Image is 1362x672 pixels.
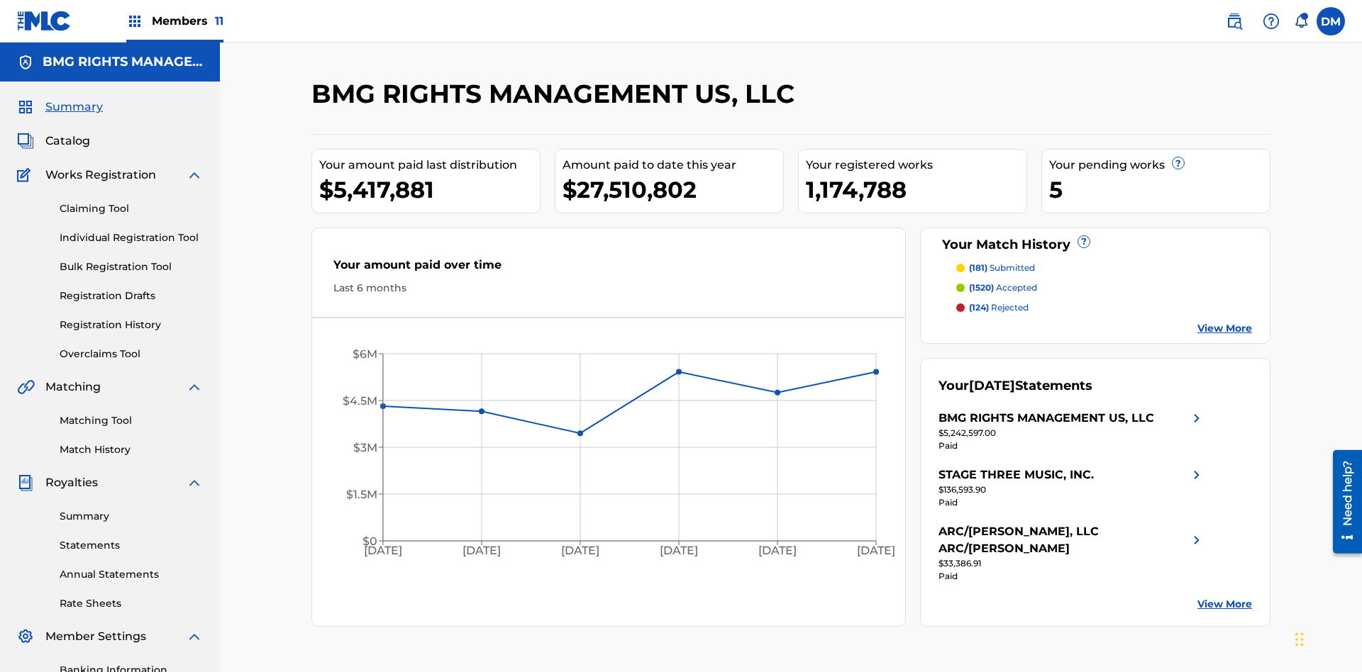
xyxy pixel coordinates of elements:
[45,628,146,645] span: Member Settings
[1197,321,1252,336] a: View More
[45,133,90,150] span: Catalog
[60,230,203,245] a: Individual Registration Tool
[1317,7,1345,35] div: User Menu
[364,544,402,558] tspan: [DATE]
[45,99,103,116] span: Summary
[60,538,203,553] a: Statements
[939,523,1188,557] div: ARC/[PERSON_NAME], LLC ARC/[PERSON_NAME]
[1257,7,1285,35] div: Help
[939,410,1154,427] div: BMG RIGHTS MANAGEMENT US, LLC
[969,302,989,313] span: (124)
[561,544,599,558] tspan: [DATE]
[939,557,1205,570] div: $33,386.91
[215,14,223,28] span: 11
[17,133,90,150] a: CatalogCatalog
[939,466,1205,509] a: STAGE THREE MUSIC, INC.right chevron icon$136,593.90Paid
[17,99,34,116] img: Summary
[60,259,203,274] a: Bulk Registration Tool
[43,54,203,70] h5: BMG RIGHTS MANAGEMENT US, LLC
[17,628,34,645] img: Member Settings
[1294,14,1308,28] div: Notifications
[60,596,203,611] a: Rate Sheets
[969,262,1035,274] p: submitted
[563,157,783,174] div: Amount paid to date this year
[45,379,101,396] span: Matching
[758,544,797,558] tspan: [DATE]
[60,289,203,303] a: Registration Drafts
[969,282,994,293] span: (1520)
[563,174,783,206] div: $27,510,802
[956,281,1253,294] a: (1520) accepted
[362,534,377,548] tspan: $0
[969,378,1015,393] span: [DATE]
[1078,236,1090,247] span: ?
[969,301,1029,314] p: rejected
[343,394,377,408] tspan: $4.5M
[17,167,35,184] img: Works Registration
[1197,597,1252,612] a: View More
[1188,523,1205,557] img: right chevron icon
[939,439,1205,452] div: Paid
[60,509,203,524] a: Summary
[353,347,377,361] tspan: $6M
[311,78,802,110] h2: BMG RIGHTS MANAGEMENT US, LLC
[939,376,1092,396] div: Your Statements
[186,628,203,645] img: expand
[939,466,1094,483] div: STAGE THREE MUSIC, INC.
[17,379,35,396] img: Matching
[806,157,1026,174] div: Your registered works
[45,167,156,184] span: Works Registration
[60,442,203,457] a: Match History
[60,413,203,428] a: Matching Tool
[806,174,1026,206] div: 1,174,788
[969,281,1037,294] p: accepted
[346,488,377,501] tspan: $1.5M
[17,474,34,491] img: Royalties
[186,474,203,491] img: expand
[1173,157,1184,169] span: ?
[939,496,1205,509] div: Paid
[939,410,1205,452] a: BMG RIGHTS MANAGEMENT US, LLCright chevron icon$5,242,597.00Paid
[660,544,698,558] tspan: [DATE]
[1263,13,1280,30] img: help
[17,133,34,150] img: Catalog
[45,474,98,491] span: Royalties
[463,544,501,558] tspan: [DATE]
[939,427,1205,439] div: $5,242,597.00
[969,262,987,273] span: (181)
[319,174,540,206] div: $5,417,881
[956,301,1253,314] a: (124) rejected
[1188,466,1205,483] img: right chevron icon
[152,13,223,29] span: Members
[186,379,203,396] img: expand
[17,54,34,71] img: Accounts
[333,257,884,281] div: Your amount paid over time
[60,567,203,582] a: Annual Statements
[956,262,1253,274] a: (181) submitted
[333,281,884,296] div: Last 6 months
[1291,604,1362,672] iframe: Chat Widget
[939,235,1253,254] div: Your Match History
[186,167,203,184] img: expand
[939,483,1205,496] div: $136,593.90
[1226,13,1243,30] img: search
[60,201,203,216] a: Claiming Tool
[60,347,203,362] a: Overclaims Tool
[353,441,377,454] tspan: $3M
[1322,444,1362,561] iframe: Resource Center
[1049,174,1270,206] div: 5
[1188,410,1205,427] img: right chevron icon
[939,570,1205,583] div: Paid
[60,318,203,332] a: Registration History
[17,99,103,116] a: SummarySummary
[319,157,540,174] div: Your amount paid last distribution
[126,13,143,30] img: Top Rightsholders
[858,544,896,558] tspan: [DATE]
[17,11,72,31] img: MLC Logo
[1220,7,1248,35] a: Public Search
[1295,618,1304,661] div: Drag
[939,523,1205,583] a: ARC/[PERSON_NAME], LLC ARC/[PERSON_NAME]right chevron icon$33,386.91Paid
